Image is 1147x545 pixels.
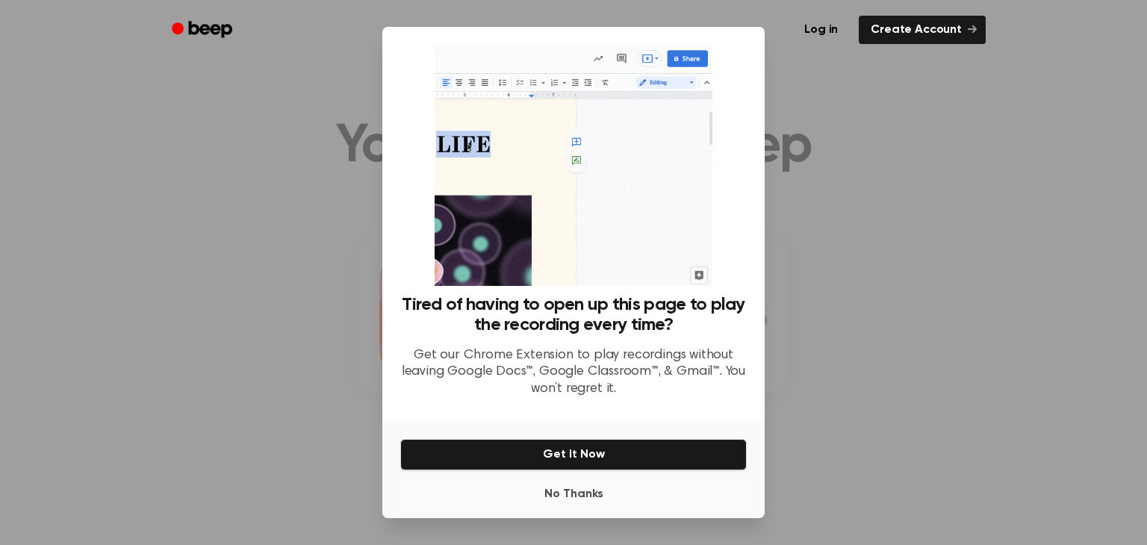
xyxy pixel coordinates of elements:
[792,16,850,44] a: Log in
[435,45,712,286] img: Beep extension in action
[859,16,986,44] a: Create Account
[400,295,747,335] h3: Tired of having to open up this page to play the recording every time?
[400,479,747,509] button: No Thanks
[161,16,246,45] a: Beep
[400,347,747,398] p: Get our Chrome Extension to play recordings without leaving Google Docs™, Google Classroom™, & Gm...
[400,439,747,470] button: Get It Now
